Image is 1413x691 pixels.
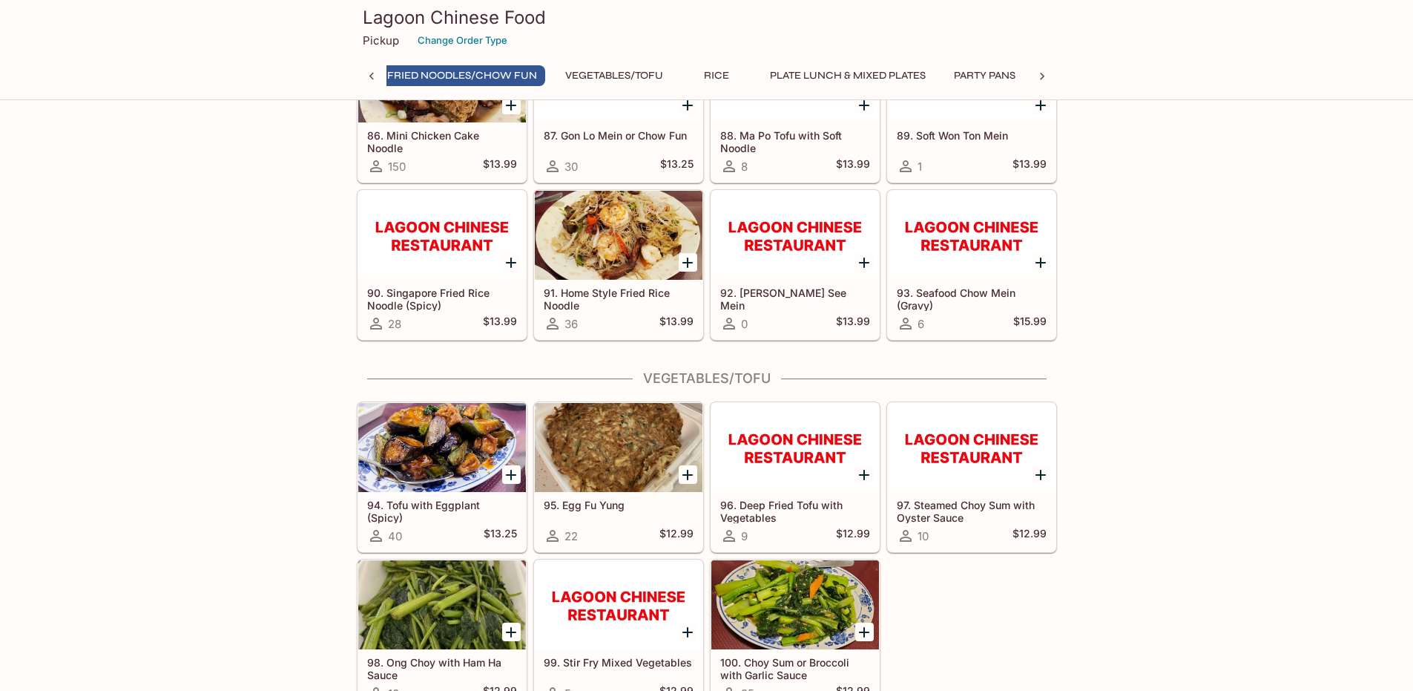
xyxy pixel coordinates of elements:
div: 98. Ong Choy with Ham Ha Sauce [358,560,526,649]
h5: 98. Ong Choy with Ham Ha Sauce [367,656,517,681]
button: Party Pans [946,65,1024,86]
span: 22 [564,529,578,543]
span: 36 [564,317,578,331]
h5: 89. Soft Won Ton Mein [897,129,1047,142]
h5: 88. Ma Po Tofu with Soft Noodle [720,129,870,154]
div: 100. Choy Sum or Broccoli with Garlic Sauce [711,560,879,649]
span: 0 [741,317,748,331]
h5: 97. Steamed Choy Sum with Oyster Sauce [897,499,1047,523]
button: Add 89. Soft Won Ton Mein [1032,96,1050,114]
span: 6 [918,317,924,331]
h5: 86. Mini Chicken Cake Noodle [367,129,517,154]
button: Add 90. Singapore Fried Rice Noodle (Spicy) [502,253,521,272]
a: 93. Seafood Chow Mein (Gravy)6$15.99 [887,190,1056,340]
div: 90. Singapore Fried Rice Noodle (Spicy) [358,191,526,280]
span: 28 [388,317,401,331]
h5: 92. [PERSON_NAME] See Mein [720,286,870,311]
span: 40 [388,529,402,543]
h4: Vegetables/Tofu [357,370,1057,387]
a: 96. Deep Fried Tofu with Vegetables9$12.99 [711,402,880,552]
div: 96. Deep Fried Tofu with Vegetables [711,403,879,492]
h5: $13.99 [1012,157,1047,175]
a: 95. Egg Fu Yung22$12.99 [534,402,703,552]
h5: 93. Seafood Chow Mein (Gravy) [897,286,1047,311]
div: 99. Stir Fry Mixed Vegetables [535,560,702,649]
span: 8 [741,160,748,174]
div: 93. Seafood Chow Mein (Gravy) [888,191,1055,280]
h5: $13.99 [836,315,870,333]
h5: $13.25 [484,527,517,545]
h5: 96. Deep Fried Tofu with Vegetables [720,499,870,523]
button: Fried Noodles/Chow Fun [379,65,545,86]
a: 97. Steamed Choy Sum with Oyster Sauce10$12.99 [887,402,1056,552]
button: Plate Lunch & Mixed Plates [762,65,934,86]
h5: 87. Gon Lo Mein or Chow Fun [544,129,694,142]
h5: $13.99 [483,157,517,175]
span: 9 [741,529,748,543]
button: Add 98. Ong Choy with Ham Ha Sauce [502,623,521,641]
a: 89. Soft Won Ton Mein1$13.99 [887,33,1056,183]
span: 150 [388,160,406,174]
div: 97. Steamed Choy Sum with Oyster Sauce [888,403,1055,492]
h5: 94. Tofu with Eggplant (Spicy) [367,499,517,523]
a: 87. Gon Lo Mein or Chow Fun30$13.25 [534,33,703,183]
button: Add 94. Tofu with Eggplant (Spicy) [502,465,521,484]
button: Vegetables/Tofu [557,65,671,86]
button: Add 100. Choy Sum or Broccoli with Garlic Sauce [855,623,874,641]
h5: 95. Egg Fu Yung [544,499,694,511]
button: Add 97. Steamed Choy Sum with Oyster Sauce [1032,465,1050,484]
h5: 99. Stir Fry Mixed Vegetables [544,656,694,669]
h3: Lagoon Chinese Food [363,6,1051,29]
div: 86. Mini Chicken Cake Noodle [358,33,526,122]
span: 30 [564,160,578,174]
h5: $12.99 [1012,527,1047,545]
div: 94. Tofu with Eggplant (Spicy) [358,403,526,492]
button: Add 92. Sam See Mein [855,253,874,272]
div: 88. Ma Po Tofu with Soft Noodle [711,33,879,122]
button: Add 87. Gon Lo Mein or Chow Fun [679,96,697,114]
h5: $13.99 [836,157,870,175]
h5: 90. Singapore Fried Rice Noodle (Spicy) [367,286,517,311]
h5: $12.99 [836,527,870,545]
p: Pickup [363,33,399,48]
h5: 100. Choy Sum or Broccoli with Garlic Sauce [720,656,870,681]
h5: $13.99 [483,315,517,333]
button: Rice [683,65,750,86]
button: Add 96. Deep Fried Tofu with Vegetables [855,465,874,484]
div: 92. Sam See Mein [711,191,879,280]
h5: $12.99 [659,527,694,545]
button: Add 86. Mini Chicken Cake Noodle [502,96,521,114]
a: 90. Singapore Fried Rice Noodle (Spicy)28$13.99 [358,190,527,340]
a: 88. Ma Po Tofu with Soft Noodle8$13.99 [711,33,880,183]
a: 92. [PERSON_NAME] See Mein0$13.99 [711,190,880,340]
div: 91. Home Style Fried Rice Noodle [535,191,702,280]
div: 89. Soft Won Ton Mein [888,33,1055,122]
button: Change Order Type [411,29,514,52]
a: 86. Mini Chicken Cake Noodle150$13.99 [358,33,527,183]
span: 1 [918,160,922,174]
span: 10 [918,529,929,543]
div: 95. Egg Fu Yung [535,403,702,492]
button: Add 95. Egg Fu Yung [679,465,697,484]
h5: $13.25 [660,157,694,175]
a: 94. Tofu with Eggplant (Spicy)40$13.25 [358,402,527,552]
h5: 91. Home Style Fried Rice Noodle [544,286,694,311]
div: 87. Gon Lo Mein or Chow Fun [535,33,702,122]
h5: $15.99 [1013,315,1047,333]
a: 91. Home Style Fried Rice Noodle36$13.99 [534,190,703,340]
h5: $13.99 [659,315,694,333]
button: Add 93. Seafood Chow Mein (Gravy) [1032,253,1050,272]
button: Add 88. Ma Po Tofu with Soft Noodle [855,96,874,114]
button: Add 99. Stir Fry Mixed Vegetables [679,623,697,641]
button: Add 91. Home Style Fried Rice Noodle [679,253,697,272]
